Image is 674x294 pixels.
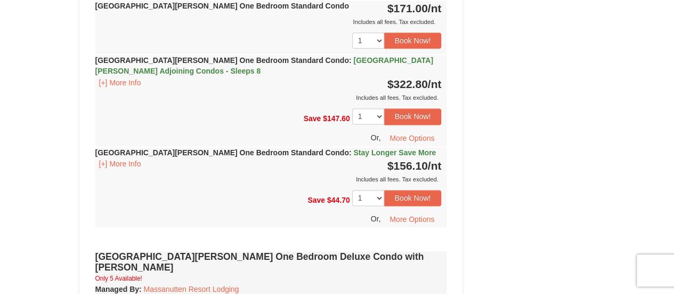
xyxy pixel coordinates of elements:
span: $147.60 [323,114,350,123]
button: Book Now! [384,108,442,124]
span: Or, [371,133,381,141]
button: More Options [383,211,441,227]
span: : [349,56,352,65]
button: More Options [383,130,441,146]
div: Includes all fees. Tax excluded. [95,92,442,103]
span: $322.80 [387,78,428,90]
div: Includes all fees. Tax excluded. [95,174,442,185]
span: Managed By [95,285,139,293]
span: $156.10 [387,160,428,172]
span: /nt [428,78,442,90]
button: Book Now! [384,190,442,206]
button: [+] More Info [95,77,145,89]
span: $44.70 [327,195,350,204]
strong: : [95,285,142,293]
button: Book Now! [384,33,442,49]
span: Save [307,195,325,204]
button: [+] More Info [95,158,145,170]
strong: [GEOGRAPHIC_DATA][PERSON_NAME] One Bedroom Standard Condo [95,56,433,75]
small: Only 5 Available! [95,275,142,282]
span: Stay Longer Save More [353,148,436,157]
span: Save [303,114,321,123]
span: : [349,148,352,157]
div: Includes all fees. Tax excluded. [95,17,442,27]
strong: $171.00 [387,2,442,14]
h4: [GEOGRAPHIC_DATA][PERSON_NAME] One Bedroom Deluxe Condo with [PERSON_NAME] [95,251,447,273]
strong: [GEOGRAPHIC_DATA][PERSON_NAME] One Bedroom Standard Condo [95,148,436,157]
a: Massanutten Resort Lodging [144,285,239,293]
span: /nt [428,2,442,14]
span: Or, [371,214,381,223]
strong: [GEOGRAPHIC_DATA][PERSON_NAME] One Bedroom Standard Condo [95,2,349,10]
span: /nt [428,160,442,172]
